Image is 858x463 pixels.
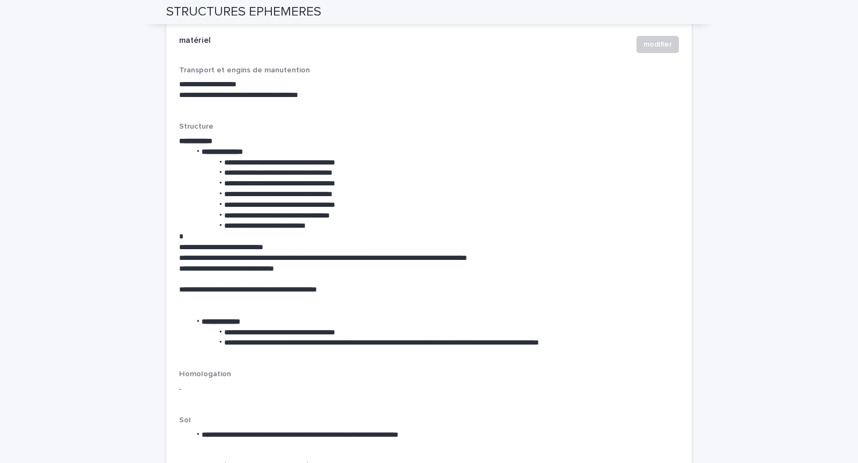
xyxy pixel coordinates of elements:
[179,66,310,74] span: Transport et engins de manutention
[179,36,211,46] h2: matériel
[179,384,679,395] p: -
[643,39,672,50] span: modifier
[166,4,321,20] h2: STRUCTURES EPHEMERES
[179,370,231,378] span: Homologation
[179,416,191,424] span: Sol
[637,36,679,53] button: modifier
[179,123,213,130] span: Structure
